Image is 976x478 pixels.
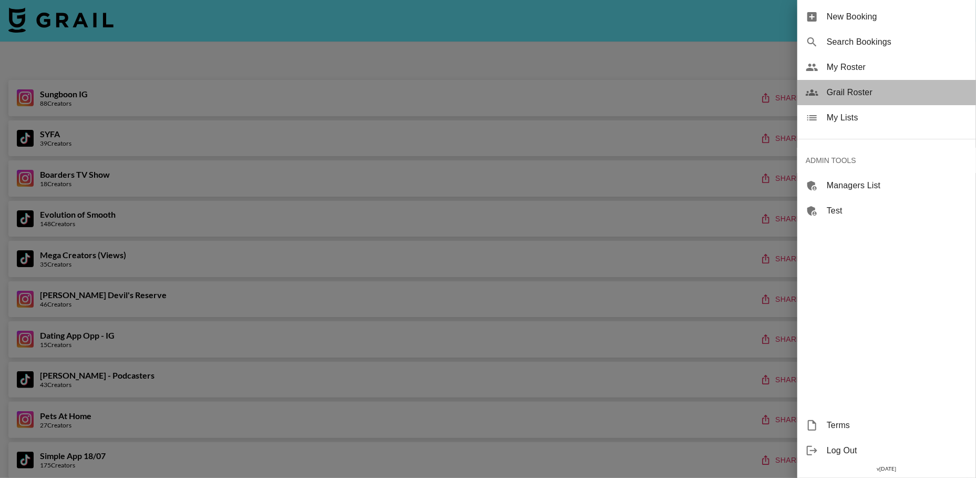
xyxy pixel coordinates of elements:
div: Search Bookings [797,29,976,55]
span: Log Out [827,444,968,457]
span: My Lists [827,111,968,124]
div: Grail Roster [797,80,976,105]
div: My Lists [797,105,976,130]
span: Grail Roster [827,86,968,99]
div: My Roster [797,55,976,80]
div: Test [797,198,976,223]
span: Managers List [827,179,968,192]
span: Test [827,205,968,217]
span: Terms [827,419,968,432]
div: Managers List [797,173,976,198]
div: v [DATE] [797,463,976,474]
div: Terms [797,413,976,438]
span: Search Bookings [827,36,968,48]
span: New Booking [827,11,968,23]
div: ADMIN TOOLS [797,148,976,173]
div: Log Out [797,438,976,463]
span: My Roster [827,61,968,74]
div: New Booking [797,4,976,29]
